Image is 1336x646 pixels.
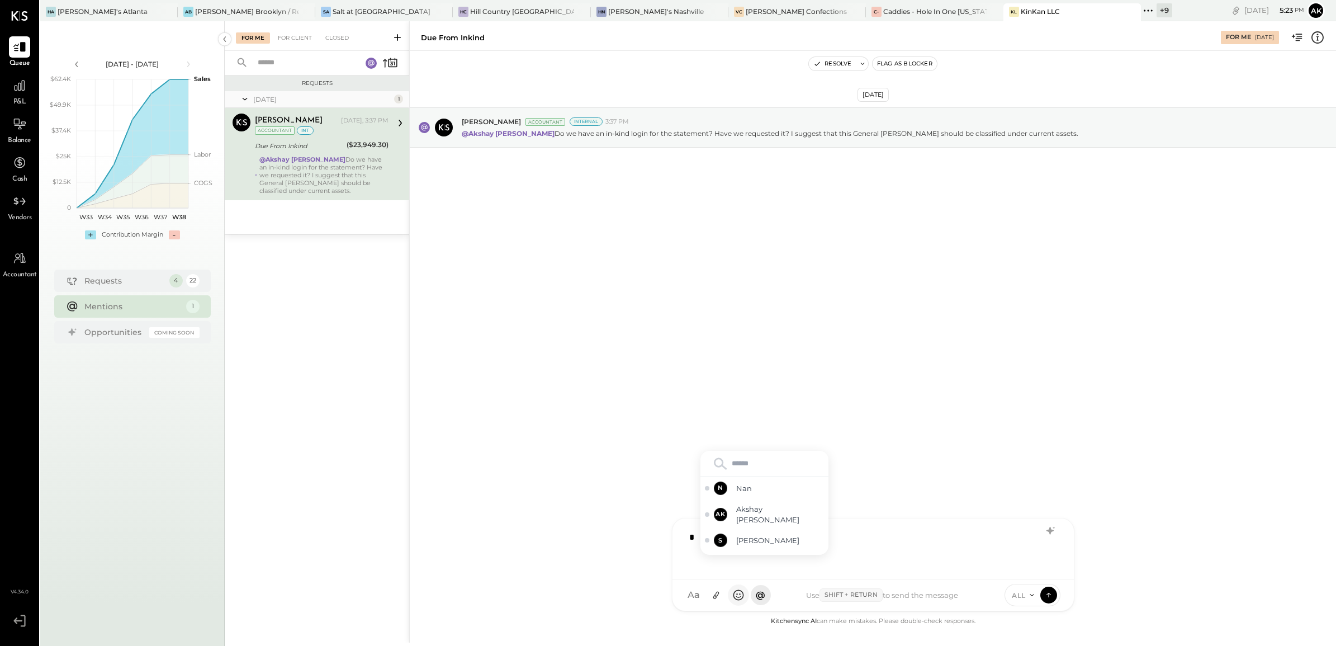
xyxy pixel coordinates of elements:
[736,535,824,546] span: [PERSON_NAME]
[458,7,468,17] div: HC
[51,126,71,134] text: $37.4K
[255,115,323,126] div: [PERSON_NAME]
[149,327,200,338] div: Coming Soon
[718,536,723,545] span: S
[462,117,521,126] span: [PERSON_NAME]
[525,118,565,126] div: Accountant
[1012,591,1026,600] span: ALL
[50,101,71,109] text: $49.9K
[236,32,270,44] div: For Me
[169,230,180,239] div: -
[700,477,828,499] div: Select Nan - Offline
[1,191,39,223] a: Vendors
[1255,34,1274,41] div: [DATE]
[84,301,181,312] div: Mentions
[12,175,27,185] span: Cash
[321,7,331,17] div: Sa
[1307,2,1325,20] button: Ak
[1,75,39,107] a: P&L
[186,300,200,313] div: 1
[470,7,574,16] div: Hill Country [GEOGRAPHIC_DATA]
[734,7,744,17] div: VC
[819,588,883,602] span: Shift + Return
[255,126,295,135] div: Accountant
[694,590,700,601] span: a
[1021,7,1060,16] div: KinKan LLC
[1,152,39,185] a: Cash
[394,95,403,103] div: 1
[1,114,39,146] a: Balance
[320,32,354,44] div: Closed
[58,7,148,16] div: [PERSON_NAME]'s Atlanta
[421,32,485,43] div: Due From Inkind
[195,7,299,16] div: [PERSON_NAME] Brooklyn / Rebel Cafe
[608,7,704,16] div: [PERSON_NAME]'s Nashville
[1157,3,1172,17] div: + 9
[116,213,130,221] text: W35
[84,327,144,338] div: Opportunities
[700,551,828,574] div: Select Margi Gandhi - Offline
[10,59,30,69] span: Queue
[462,129,1078,138] p: Do we have an in-kind login for the statement? Have we requested it? I suggest that this General ...
[605,117,629,126] span: 3:37 PM
[255,140,343,152] div: Due From Inkind
[97,213,112,221] text: W34
[751,585,771,605] button: @
[297,126,314,135] div: int
[809,57,856,70] button: Resolve
[341,116,389,125] div: [DATE], 3:37 PM
[194,179,212,187] text: COGS
[756,590,765,601] span: @
[873,57,937,70] button: Flag as Blocker
[53,178,71,186] text: $12.5K
[871,7,882,17] div: C-
[102,230,163,239] div: Contribution Margin
[700,499,828,529] div: Select Akshay koshti - Offline
[883,7,987,16] div: Caddies - Hole In One [US_STATE]
[8,213,32,223] span: Vendors
[67,204,71,211] text: 0
[570,117,603,126] div: Internal
[183,7,193,17] div: AB
[272,32,318,44] div: For Client
[1230,4,1242,16] div: copy link
[85,59,180,69] div: [DATE] - [DATE]
[1226,33,1251,42] div: For Me
[718,484,723,493] span: N
[253,95,391,104] div: [DATE]
[736,483,824,494] span: Nan
[857,88,889,102] div: [DATE]
[333,7,430,16] div: Salt at [GEOGRAPHIC_DATA]
[3,270,37,280] span: Accountant
[46,7,56,17] div: HA
[746,7,849,16] div: [PERSON_NAME] Confections - [GEOGRAPHIC_DATA]
[194,150,211,158] text: Labor
[56,152,71,160] text: $25K
[85,230,96,239] div: +
[1244,5,1304,16] div: [DATE]
[716,510,725,519] span: AK
[230,79,404,87] div: Requests
[50,75,71,83] text: $62.4K
[194,75,211,83] text: Sales
[347,139,389,150] div: ($23,949.30)
[736,504,824,525] span: Akshay [PERSON_NAME]
[259,155,389,195] div: Do we have an in-kind login for the statement? Have we requested it? I suggest that this General ...
[186,274,200,287] div: 22
[700,529,828,551] div: Select Scott - Offline
[1009,7,1019,17] div: KL
[84,275,164,286] div: Requests
[259,155,345,163] strong: @Akshay [PERSON_NAME]
[13,97,26,107] span: P&L
[462,129,555,138] strong: @Akshay [PERSON_NAME]
[1,248,39,280] a: Accountant
[79,213,92,221] text: W33
[135,213,149,221] text: W36
[172,213,186,221] text: W38
[154,213,167,221] text: W37
[596,7,607,17] div: HN
[684,585,704,605] button: Aa
[169,274,183,287] div: 4
[771,588,994,602] div: Use to send the message
[8,136,31,146] span: Balance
